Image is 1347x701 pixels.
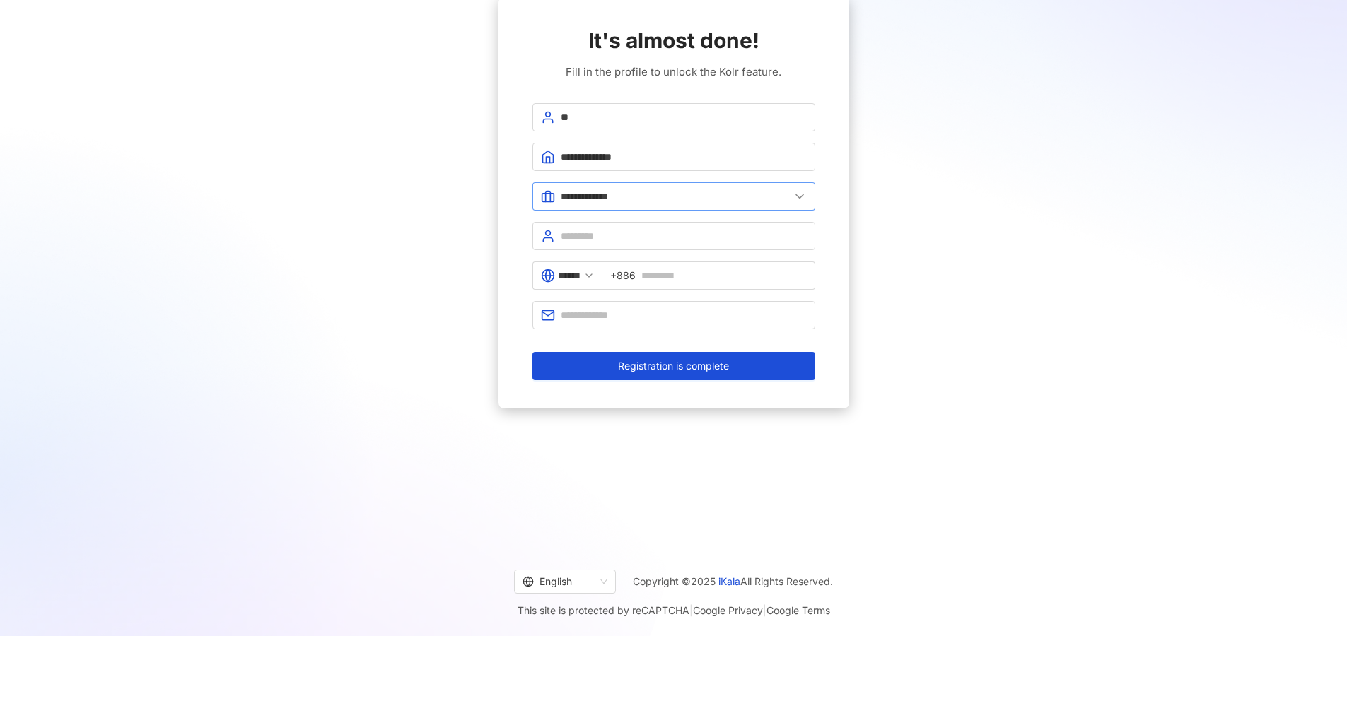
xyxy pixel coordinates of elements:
[689,604,693,616] span: |
[610,268,636,283] span: +886
[523,570,595,593] div: English
[763,604,766,616] span: |
[633,573,833,590] span: Copyright © 2025 All Rights Reserved.
[518,602,830,619] span: This site is protected by reCAPTCHA
[618,360,729,372] span: Registration is complete
[566,64,781,81] span: Fill in the profile to unlock the Kolr feature.
[532,352,815,380] button: Registration is complete
[588,25,759,55] span: It's almost done!
[693,604,763,616] a: Google Privacy
[718,575,740,587] a: iKala
[766,604,830,616] a: Google Terms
